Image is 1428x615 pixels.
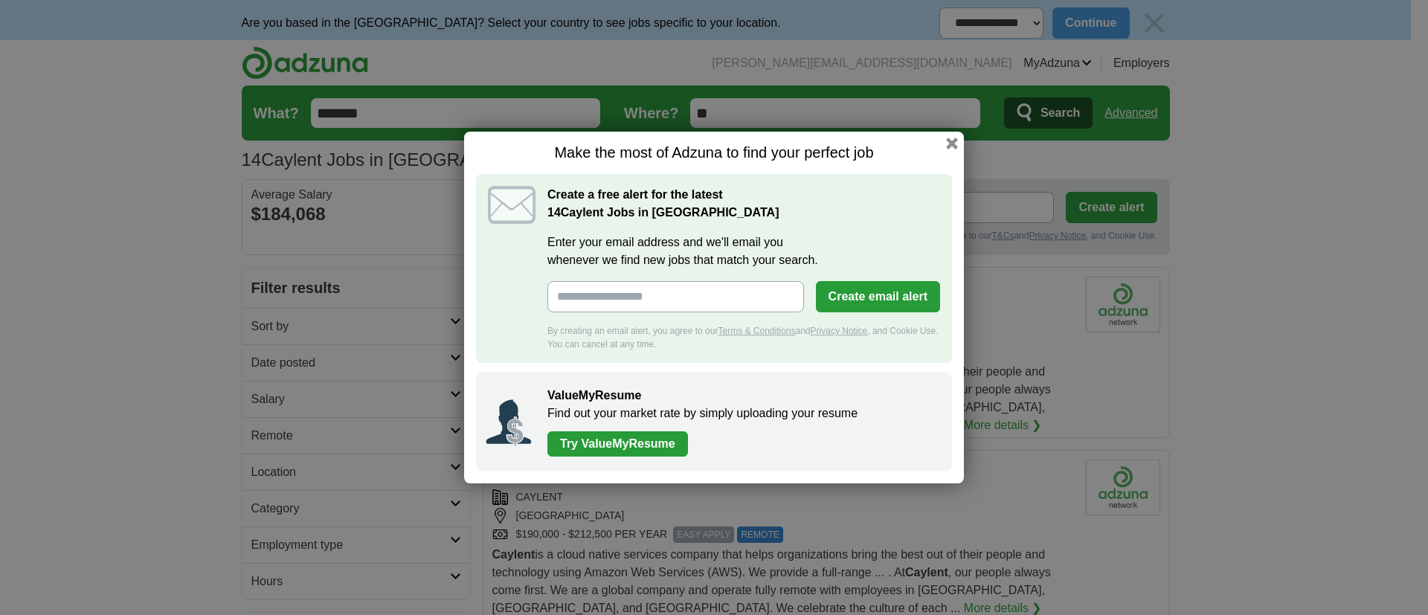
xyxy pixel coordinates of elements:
h2: Create a free alert for the latest [547,186,940,222]
a: Privacy Notice [811,326,868,336]
h2: ValueMyResume [547,387,937,405]
a: Try ValueMyResume [547,431,688,457]
p: Find out your market rate by simply uploading your resume [547,405,937,422]
strong: Caylent Jobs in [GEOGRAPHIC_DATA] [547,206,779,219]
h1: Make the most of Adzuna to find your perfect job [476,144,952,162]
div: By creating an email alert, you agree to our and , and Cookie Use. You can cancel at any time. [547,324,940,351]
label: Enter your email address and we'll email you whenever we find new jobs that match your search. [547,234,940,269]
button: Create email alert [816,281,940,312]
span: 14 [547,204,561,222]
a: Terms & Conditions [718,326,795,336]
img: icon_email.svg [488,186,535,224]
